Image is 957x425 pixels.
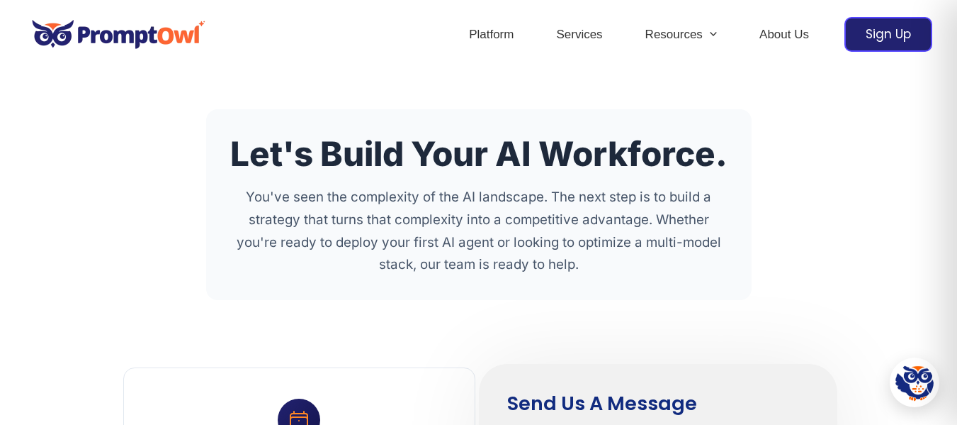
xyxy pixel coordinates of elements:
[624,10,738,60] a: ResourcesMenu Toggle
[448,10,535,60] a: Platform
[230,133,727,174] h2: Let's Build Your AI Workforce.
[25,10,213,59] img: promptowl.ai logo
[703,10,717,60] span: Menu Toggle
[895,363,934,402] img: Hootie - PromptOwl AI Assistant
[507,392,781,415] h3: Send Us A Message
[844,17,932,52] a: Sign Up
[535,10,623,60] a: Services
[738,10,830,60] a: About Us
[448,10,830,60] nav: Site Navigation: Header
[231,186,727,276] p: You've seen the complexity of the AI landscape. The next step is to build a strategy that turns t...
